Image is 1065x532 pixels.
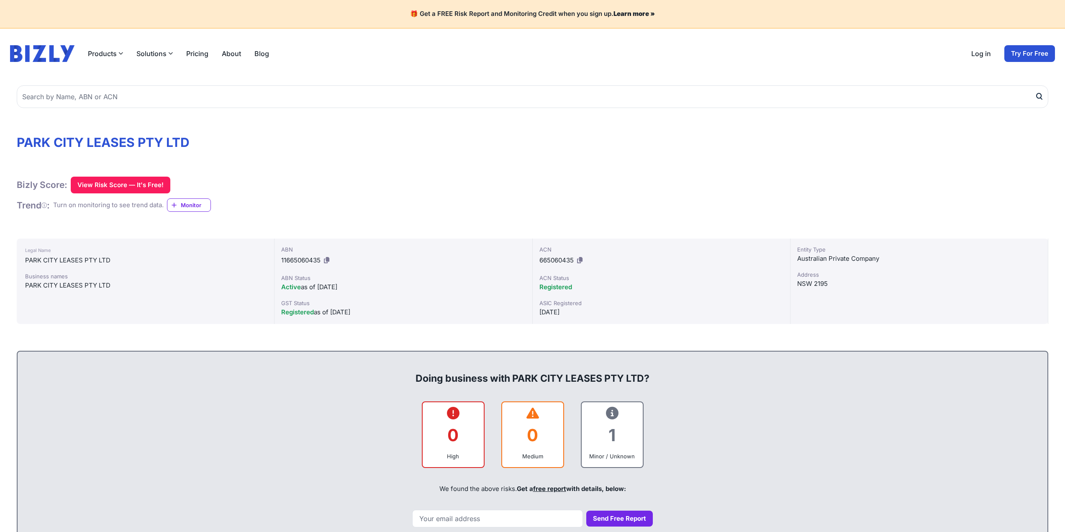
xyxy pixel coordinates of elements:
h1: Bizly Score: [17,179,67,190]
span: Registered [539,283,572,291]
input: Search by Name, ABN or ACN [17,85,1048,108]
a: Try For Free [1004,45,1055,62]
div: ASIC Registered [539,299,783,307]
a: About [222,49,241,59]
a: Pricing [186,49,208,59]
div: GST Status [281,299,525,307]
div: ABN [281,245,525,254]
button: Solutions [136,49,173,59]
h1: Trend : [17,200,50,211]
div: PARK CITY LEASES PTY LTD [25,280,266,290]
span: 665060435 [539,256,574,264]
div: 0 [429,418,477,452]
div: ACN [539,245,783,254]
a: Learn more » [613,10,655,18]
div: Minor / Unknown [588,452,636,460]
div: ACN Status [539,274,783,282]
input: Your email address [412,510,583,527]
div: Legal Name [25,245,266,255]
div: High [429,452,477,460]
div: PARK CITY LEASES PTY LTD [25,255,266,265]
div: Australian Private Company [797,254,1041,264]
a: Blog [254,49,269,59]
a: Log in [971,49,991,59]
div: Medium [509,452,557,460]
h4: 🎁 Get a FREE Risk Report and Monitoring Credit when you sign up. [10,10,1055,18]
span: Monitor [181,201,210,209]
button: Send Free Report [586,511,653,527]
div: Doing business with PARK CITY LEASES PTY LTD? [26,358,1039,385]
div: 0 [509,418,557,452]
h1: PARK CITY LEASES PTY LTD [17,135,1048,150]
div: Business names [25,272,266,280]
div: 1 [588,418,636,452]
div: We found the above risks. [26,475,1039,503]
div: Turn on monitoring to see trend data. [53,200,164,210]
div: as of [DATE] [281,307,525,317]
div: as of [DATE] [281,282,525,292]
span: Get a with details, below: [517,485,626,493]
span: Registered [281,308,314,316]
button: View Risk Score — It's Free! [71,177,170,193]
a: Monitor [167,198,211,212]
button: Products [88,49,123,59]
span: 11665060435 [281,256,321,264]
div: NSW 2195 [797,279,1041,289]
span: Active [281,283,301,291]
a: free report [533,485,566,493]
div: ABN Status [281,274,525,282]
div: Entity Type [797,245,1041,254]
div: Address [797,270,1041,279]
div: [DATE] [539,307,783,317]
